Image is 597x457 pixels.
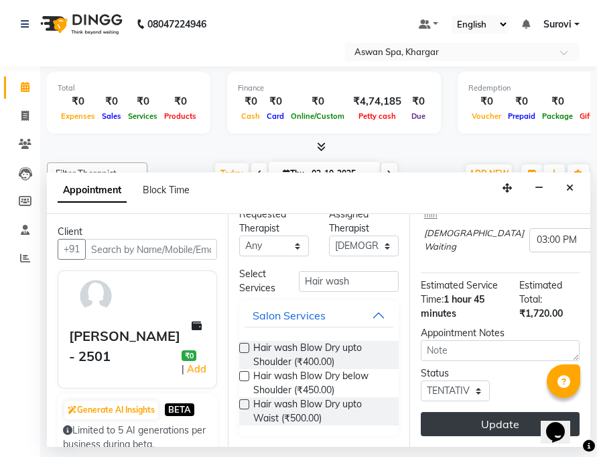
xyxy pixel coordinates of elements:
[539,111,576,121] span: Package
[466,164,512,183] button: ADD NEW
[34,5,126,43] img: logo
[263,94,287,109] div: ₹0
[98,111,125,121] span: Sales
[58,111,98,121] span: Expenses
[165,403,194,416] span: BETA
[69,326,182,366] div: [PERSON_NAME] - 2501
[543,17,572,32] span: Surovi
[468,94,505,109] div: ₹0
[253,307,326,323] div: Salon Services
[560,178,580,199] button: Close
[161,111,200,121] span: Products
[279,168,308,179] span: Thu
[98,94,125,109] div: ₹0
[184,361,208,377] a: Add
[56,168,117,179] span: Filter Therapist
[229,267,289,295] div: Select Services
[143,184,190,196] span: Block Time
[287,94,348,109] div: ₹0
[355,111,399,121] span: Petty cash
[287,111,348,121] span: Online/Custom
[253,369,387,397] span: Hair wash Blow Dry below Shoulder (₹450.00)
[348,94,407,109] div: ₹4,74,185
[85,239,217,260] input: Search by Name/Mobile/Email/Code
[519,307,563,319] span: ₹1,720.00
[215,163,249,184] span: Today
[539,94,576,109] div: ₹0
[421,366,490,380] div: Status
[308,164,375,184] input: 2025-10-02
[147,5,206,43] b: 08047224946
[424,227,524,253] span: [DEMOGRAPHIC_DATA] Waiting
[238,111,263,121] span: Cash
[125,111,161,121] span: Services
[253,341,387,369] span: Hair wash Blow Dry upto Shoulder (₹400.00)
[125,94,161,109] div: ₹0
[58,94,98,109] div: ₹0
[238,94,263,109] div: ₹0
[58,179,127,203] span: Appointment
[421,412,580,436] button: Update
[505,94,539,109] div: ₹0
[245,303,393,327] button: Salon Services
[469,168,509,179] span: ADD NEW
[421,293,484,319] span: 1 hour 45 minutes
[408,111,429,121] span: Due
[58,83,200,94] div: Total
[519,279,562,305] span: Estimated Total:
[63,423,212,452] div: Limited to 5 AI generations per business during beta.
[238,83,430,94] div: Finance
[239,207,309,236] div: Requested Therapist
[161,94,200,109] div: ₹0
[58,239,86,260] button: +91
[182,361,208,377] span: |
[468,111,505,121] span: Voucher
[407,94,430,109] div: ₹0
[541,403,584,444] iframe: chat widget
[299,271,398,292] input: Search by service name
[253,397,387,425] span: Hair wash Blow Dry upto Waist (₹500.00)
[76,276,115,315] img: avatar
[505,111,539,121] span: Prepaid
[421,279,498,305] span: Estimated Service Time:
[182,350,196,361] span: ₹0
[58,225,217,239] div: Client
[421,326,580,340] div: Appointment Notes
[64,401,158,419] button: Generate AI Insights
[263,111,287,121] span: Card
[329,207,399,236] div: Assigned Therapist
